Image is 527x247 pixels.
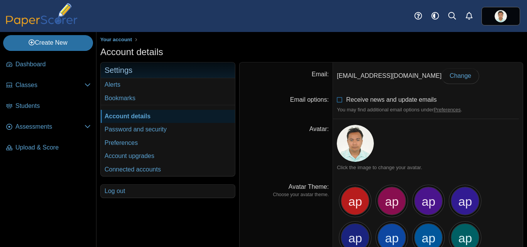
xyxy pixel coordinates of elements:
h3: Settings [101,62,235,78]
div: ap [451,187,480,215]
a: Preferences [101,136,235,150]
span: Classes [15,81,84,89]
div: You may find additional email options under . [337,106,519,113]
span: Your account [100,37,132,42]
img: ps.qM1w65xjLpOGVUdR [495,10,507,22]
a: Assessments [3,118,94,136]
a: Preferences [434,107,461,113]
div: Click the image to change your avatar. [337,164,519,171]
a: Alerts [461,8,478,25]
a: Classes [3,76,94,95]
dd: [EMAIL_ADDRESS][DOMAIN_NAME] [333,62,523,89]
h1: Account details [100,45,163,59]
span: Students [15,102,91,110]
dfn: Choose your avatar theme. [243,192,329,198]
img: ps.qM1w65xjLpOGVUdR [337,125,374,162]
label: Email options [290,96,329,103]
a: ps.qM1w65xjLpOGVUdR [481,7,520,25]
label: Email [312,71,329,77]
a: Create New [3,35,93,50]
a: Upload & Score [3,139,94,157]
a: Students [3,97,94,116]
span: Upload & Score [15,143,91,152]
span: Change [449,72,471,79]
label: Avatar Theme [289,183,329,190]
div: ap [414,187,443,215]
a: Change [441,68,479,84]
a: Account details [101,110,235,123]
img: PaperScorer [3,3,80,27]
a: Your account [98,35,134,45]
a: PaperScorer [3,21,80,28]
span: Assessments [15,123,84,131]
a: Alerts [101,78,235,91]
div: ap [341,187,370,215]
a: Log out [101,185,235,198]
a: Account upgrades [101,150,235,163]
span: Receive news and update emails [346,96,437,103]
a: Password and security [101,123,235,136]
div: ap [377,187,406,215]
label: Avatar [309,126,329,132]
a: Dashboard [3,55,94,74]
a: Bookmarks [101,92,235,105]
span: adonis maynard pilongo [495,10,507,22]
span: Dashboard [15,60,91,69]
a: Connected accounts [101,163,235,176]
